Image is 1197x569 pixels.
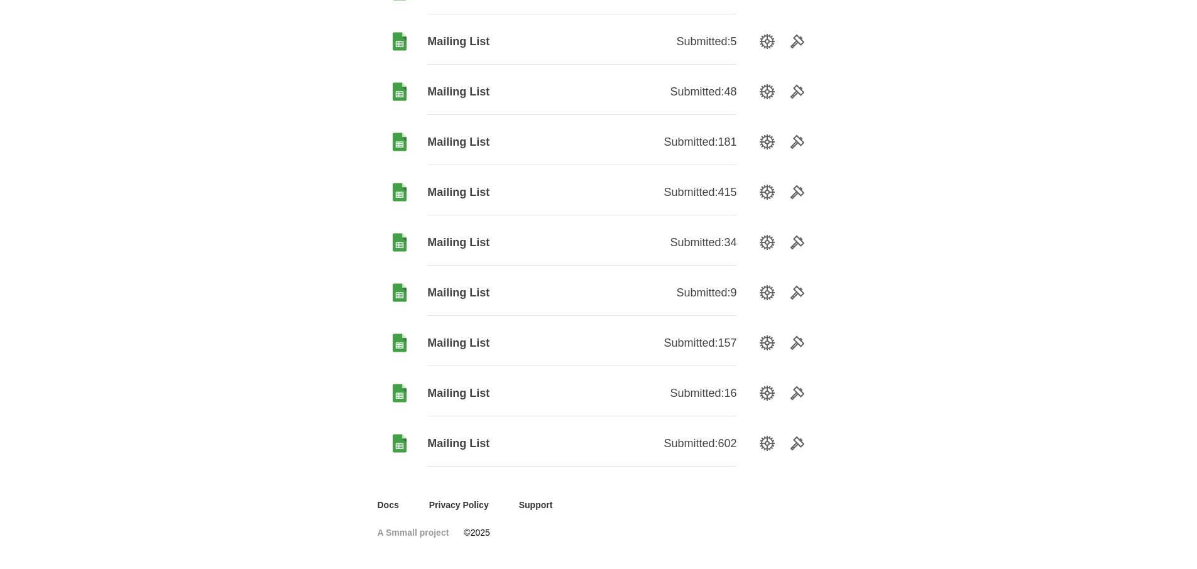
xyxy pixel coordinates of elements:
span: Mailing List [427,285,582,300]
svg: SettingsOption [760,436,775,451]
span: Submitted: 602 [664,436,736,451]
span: Submitted: 157 [664,335,736,350]
span: Mailing List [427,84,582,99]
svg: Tools [790,134,805,149]
svg: SettingsOption [760,335,775,350]
svg: SettingsOption [760,285,775,300]
svg: SettingsOption [760,185,775,200]
span: Mailing List [427,34,582,49]
a: A Smmall project [378,526,449,539]
span: Submitted: 16 [670,386,736,401]
svg: Tools [790,84,805,99]
span: Mailing List [427,436,582,451]
span: Mailing List [427,185,582,200]
span: Mailing List [427,386,582,401]
svg: SettingsOption [760,235,775,250]
svg: SettingsOption [760,84,775,99]
span: Submitted: 48 [670,84,736,99]
span: Submitted: 415 [664,185,736,200]
svg: Tools [790,185,805,200]
a: Docs [378,499,399,511]
a: Support [519,499,553,511]
svg: Tools [790,335,805,350]
span: Mailing List [427,134,582,149]
svg: Tools [790,436,805,451]
svg: SettingsOption [760,34,775,49]
span: Mailing List [427,235,582,250]
svg: Tools [790,386,805,401]
svg: Tools [790,235,805,250]
span: Mailing List [427,335,582,350]
span: Submitted: 34 [670,235,736,250]
span: Submitted: 181 [664,134,736,149]
svg: Tools [790,285,805,300]
svg: SettingsOption [760,386,775,401]
span: Submitted: 9 [676,285,736,300]
span: Submitted: 5 [676,34,736,49]
svg: SettingsOption [760,134,775,149]
span: © 2025 [464,526,489,539]
a: Privacy Policy [429,499,489,511]
svg: Tools [790,34,805,49]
